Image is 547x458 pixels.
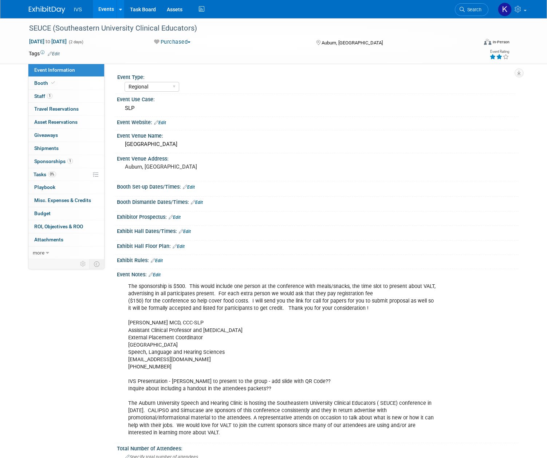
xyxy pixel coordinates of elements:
span: (2 days) [68,40,83,44]
div: Event Venue Name: [117,130,519,139]
span: Staff [34,93,52,99]
a: Edit [169,215,181,220]
span: 1 [67,158,73,164]
span: Budget [34,210,51,216]
span: Playbook [34,184,55,190]
a: Travel Reservations [28,103,104,115]
div: SLP [122,103,513,114]
a: Edit [173,244,185,249]
td: Tags [29,50,60,57]
a: Misc. Expenses & Credits [28,194,104,207]
span: to [44,39,51,44]
span: Tasks [34,171,56,177]
span: Booth [34,80,56,86]
td: Toggle Event Tabs [89,259,104,269]
a: Event Information [28,64,104,76]
img: ExhibitDay [29,6,65,13]
a: Edit [183,185,195,190]
a: Staff1 [28,90,104,103]
a: Edit [149,272,161,277]
i: Booth reservation complete [51,81,55,85]
div: Event Type: [117,72,515,81]
a: Search [455,3,488,16]
img: Format-Inperson.png [484,39,491,45]
span: Travel Reservations [34,106,79,112]
span: IVS [74,7,82,12]
div: Event Notes: [117,269,519,279]
span: Misc. Expenses & Credits [34,197,91,203]
div: [GEOGRAPHIC_DATA] [122,139,513,150]
div: The sponsorship is $500. This would include one person at the conference with meals/snacks, the t... [123,279,441,440]
a: Edit [191,200,203,205]
a: Edit [154,120,166,125]
div: Event Use Case: [117,94,519,103]
a: Edit [48,51,60,56]
div: Booth Set-up Dates/Times: [117,181,519,191]
span: more [33,250,44,256]
span: 0% [48,171,56,177]
a: Budget [28,207,104,220]
a: Attachments [28,233,104,246]
span: Shipments [34,145,59,151]
div: SEUCE (Southeastern University Clinical Educators) [27,22,469,35]
button: Purchased [151,38,193,46]
pre: Auburn, [GEOGRAPHIC_DATA] [125,163,276,170]
a: Tasks0% [28,168,104,181]
span: 1 [47,93,52,99]
div: Event Venue Address: [117,153,519,162]
div: Event Rating [489,50,509,54]
span: Search [465,7,481,12]
img: Karl Fauerbach [498,3,512,16]
span: Auburn, [GEOGRAPHIC_DATA] [322,40,383,46]
span: Giveaways [34,132,58,138]
td: Personalize Event Tab Strip [77,259,90,269]
a: Playbook [28,181,104,194]
div: Exhibit Rules: [117,255,519,264]
div: Exhibit Hall Dates/Times: [117,226,519,235]
span: Asset Reservations [34,119,78,125]
div: Booth Dismantle Dates/Times: [117,197,519,206]
span: Event Information [34,67,75,73]
span: Attachments [34,237,63,242]
span: [DATE] [DATE] [29,38,67,45]
div: Exhibit Hall Floor Plan: [117,241,519,250]
a: more [28,246,104,259]
a: Shipments [28,142,104,155]
div: Total Number of Attendees: [117,443,519,452]
a: Edit [179,229,191,234]
a: Giveaways [28,129,104,142]
a: Sponsorships1 [28,155,104,168]
a: ROI, Objectives & ROO [28,220,104,233]
span: Sponsorships [34,158,73,164]
a: Booth [28,77,104,90]
a: Asset Reservations [28,116,104,129]
div: Event Website: [117,117,519,126]
div: Exhibitor Prospectus: [117,212,519,221]
div: In-Person [492,39,509,45]
div: Event Format [438,38,509,49]
span: ROI, Objectives & ROO [34,224,83,229]
a: Edit [151,258,163,263]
